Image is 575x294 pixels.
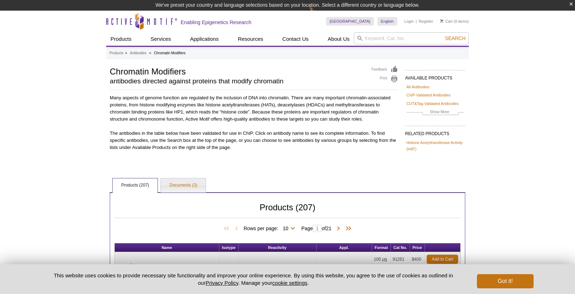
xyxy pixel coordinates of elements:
[406,109,464,117] a: Show More
[419,19,433,24] a: Register
[477,274,534,288] button: Got it!
[445,35,466,41] span: Search
[405,70,465,83] h2: AVAILABLE PRODUCTS
[219,252,238,281] td: IgG2a
[377,17,397,26] a: English
[278,32,313,46] a: Contact Us
[405,126,465,138] h2: RELATED PRODUCTS
[335,225,342,232] span: Next Page
[406,92,451,98] a: ChIP-Validated Antibodies
[219,243,238,252] th: Isotype
[110,66,364,76] h1: Chromatin Modifiers
[410,252,425,267] td: $400
[146,32,175,46] a: Services
[440,17,469,26] li: (0 items)
[317,252,372,281] td: DB, IP
[298,225,335,232] span: Page of
[130,263,132,267] sup: ®
[113,178,158,193] a: Products (207)
[186,32,223,46] a: Applications
[106,32,136,46] a: Products
[371,75,398,83] a: Print
[324,32,354,46] a: About Us
[149,51,151,55] li: »
[110,130,398,151] p: The antibodies in the table below have been validated for use in ChIP. Click on antibody name to ...
[116,264,212,270] a: AbFlex®N6-Methyladenosine (m6A) antibody (rAb)
[391,252,410,267] td: 91261
[154,51,186,55] li: Chromatin Modifiers
[354,32,469,44] input: Keyword, Cat. No.
[427,255,458,264] a: Add to Cart
[130,50,147,56] a: Antibodies
[416,17,417,26] li: |
[206,280,238,286] a: Privacy Policy
[125,51,127,55] li: »
[372,243,391,252] th: Format
[115,243,219,252] th: Name
[410,243,425,252] th: Price
[443,35,468,41] button: Search
[233,225,240,232] span: Previous Page
[440,19,452,24] a: Cart
[41,272,465,287] p: This website uses cookies to provide necessary site functionality and improve your online experie...
[371,66,398,73] a: Feedback
[406,84,429,90] a: All Antibodies
[110,78,364,84] h2: antibodies directed against proteins that modify chromatin
[239,243,317,252] th: Reactivity
[244,224,298,232] span: Rows per page:
[317,243,372,252] th: Appl.
[161,178,206,193] a: Documents (3)
[404,19,414,24] a: Login
[272,280,307,286] button: cookie settings
[326,226,331,231] span: 21
[406,100,459,107] a: CUT&Tag-Validated Antibodies
[309,5,328,22] img: Change Here
[406,139,464,152] a: Histone Acetyltransferase Activity (HAT)
[222,225,233,232] span: First Page
[239,252,317,281] td: Human, Mouse, Not Species Specific
[110,94,398,123] p: Many aspects of genome function are regulated by the inclusion of DNA into chromatin. There are m...
[391,243,410,252] th: Cat No.
[372,252,391,267] td: 100 µg
[342,225,353,232] span: Last Page
[181,19,251,26] h2: Enabling Epigenetics Research
[114,204,461,218] h2: Products (207)
[440,19,443,23] img: Your Cart
[234,32,268,46] a: Resources
[109,50,123,56] a: Products
[326,17,374,26] a: [GEOGRAPHIC_DATA]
